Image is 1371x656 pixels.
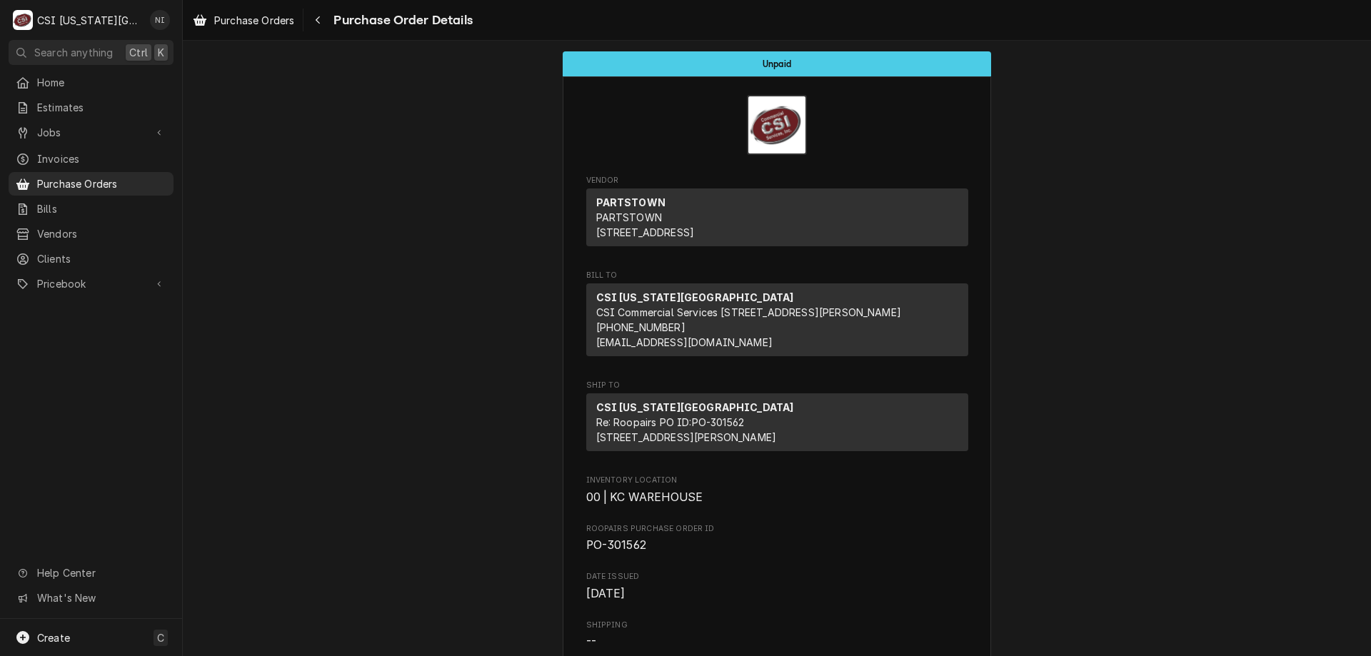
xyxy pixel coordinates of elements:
[586,537,968,554] span: Roopairs Purchase Order ID
[586,393,968,451] div: Ship To
[150,10,170,30] div: Nate Ingram's Avatar
[13,10,33,30] div: CSI Kansas City's Avatar
[596,431,777,443] span: [STREET_ADDRESS][PERSON_NAME]
[150,10,170,30] div: NI
[563,51,991,76] div: Status
[763,59,791,69] span: Unpaid
[37,276,145,291] span: Pricebook
[37,176,166,191] span: Purchase Orders
[9,96,174,119] a: Estimates
[586,620,968,631] span: Shipping
[586,571,968,582] span: Date Issued
[37,13,142,28] div: CSI [US_STATE][GEOGRAPHIC_DATA]
[586,393,968,457] div: Ship To
[37,151,166,166] span: Invoices
[586,635,596,648] span: --
[586,380,968,391] span: Ship To
[586,283,968,362] div: Bill To
[158,45,164,60] span: K
[306,9,329,31] button: Navigate back
[586,188,968,246] div: Vendor
[586,188,968,252] div: Vendor
[129,45,148,60] span: Ctrl
[9,40,174,65] button: Search anythingCtrlK
[37,251,166,266] span: Clients
[9,172,174,196] a: Purchase Orders
[586,175,968,253] div: Purchase Order Vendor
[9,71,174,94] a: Home
[586,490,703,504] span: 00 | KC WAREHOUSE
[586,571,968,602] div: Date Issued
[157,630,164,645] span: C
[9,247,174,271] a: Clients
[37,226,166,241] span: Vendors
[9,147,174,171] a: Invoices
[596,211,695,238] span: PARTSTOWN [STREET_ADDRESS]
[586,523,968,554] div: Roopairs Purchase Order ID
[586,475,968,486] span: Inventory Location
[37,125,145,140] span: Jobs
[9,222,174,246] a: Vendors
[596,306,901,318] span: CSI Commercial Services [STREET_ADDRESS][PERSON_NAME]
[586,270,968,363] div: Purchase Order Bill To
[329,11,473,30] span: Purchase Order Details
[13,10,33,30] div: C
[187,9,300,32] a: Purchase Orders
[586,523,968,535] span: Roopairs Purchase Order ID
[214,13,294,28] span: Purchase Orders
[37,201,166,216] span: Bills
[596,336,773,348] a: [EMAIL_ADDRESS][DOMAIN_NAME]
[37,590,165,605] span: What's New
[586,538,646,552] span: PO-301562
[9,197,174,221] a: Bills
[9,121,174,144] a: Go to Jobs
[586,270,968,281] span: Bill To
[9,561,174,585] a: Go to Help Center
[34,45,113,60] span: Search anything
[9,586,174,610] a: Go to What's New
[37,100,166,115] span: Estimates
[596,291,794,303] strong: CSI [US_STATE][GEOGRAPHIC_DATA]
[586,175,968,186] span: Vendor
[586,283,968,356] div: Bill To
[586,489,968,506] span: Inventory Location
[596,401,794,413] strong: CSI [US_STATE][GEOGRAPHIC_DATA]
[37,565,165,580] span: Help Center
[37,75,166,90] span: Home
[596,196,666,208] strong: PARTSTOWN
[596,321,685,333] a: [PHONE_NUMBER]
[586,380,968,458] div: Purchase Order Ship To
[596,416,745,428] span: Re: Roopairs PO ID: PO-301562
[586,585,968,602] span: Date Issued
[9,272,174,296] a: Go to Pricebook
[586,475,968,505] div: Inventory Location
[747,95,807,155] img: Logo
[586,587,626,600] span: [DATE]
[37,632,70,644] span: Create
